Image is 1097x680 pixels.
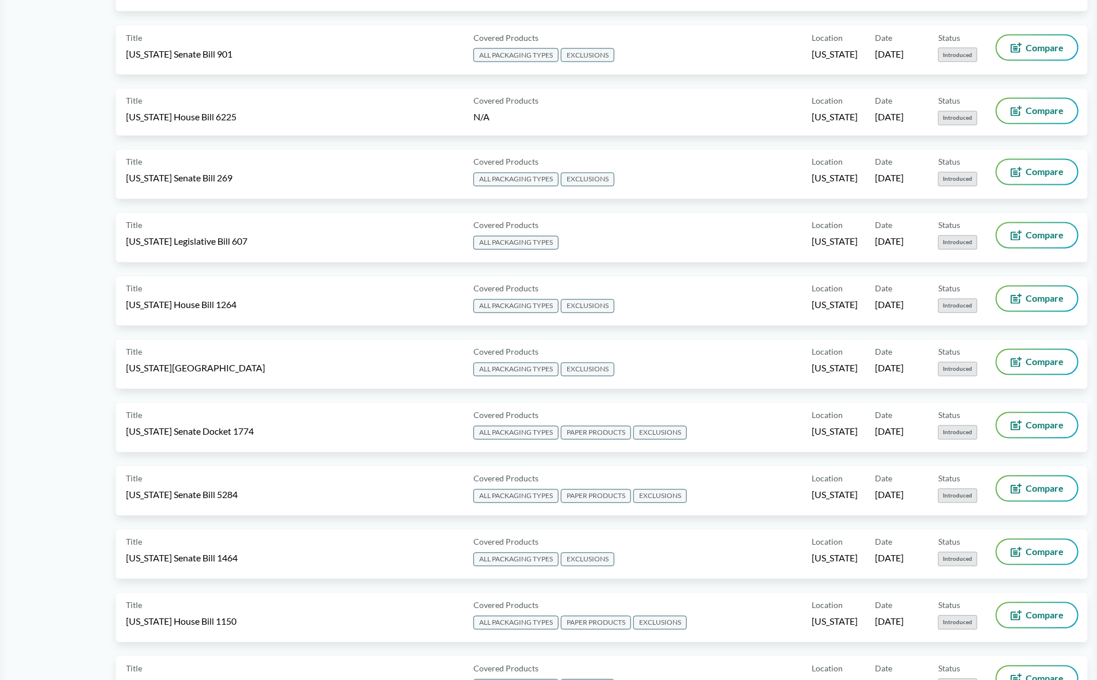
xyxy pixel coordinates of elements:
span: Date [875,663,892,675]
span: Covered Products [473,473,538,485]
span: [US_STATE] [812,111,858,124]
span: [US_STATE] [812,172,858,185]
span: Covered Products [473,409,538,421]
span: Location [812,473,843,485]
span: PAPER PRODUCTS [561,489,631,503]
span: ALL PACKAGING TYPES [473,363,559,377]
span: [US_STATE] [812,299,858,311]
span: [US_STATE] Senate Bill 901 [126,48,232,60]
span: Status [938,219,960,231]
span: [DATE] [875,489,904,502]
button: Compare [997,540,1077,564]
span: Compare [1026,484,1064,493]
span: Status [938,663,960,675]
span: Status [938,283,960,295]
span: Covered Products [473,95,538,107]
span: Location [812,219,843,231]
span: N/A [473,112,490,123]
span: ALL PACKAGING TYPES [473,48,559,62]
span: EXCLUSIONS [633,616,687,630]
span: Status [938,32,960,44]
span: ALL PACKAGING TYPES [473,236,559,250]
span: Title [126,536,142,548]
button: Compare [997,36,1077,60]
span: [US_STATE] [812,362,858,375]
span: Title [126,95,142,107]
span: [DATE] [875,111,904,124]
span: Location [812,536,843,548]
span: Location [812,346,843,358]
span: Status [938,346,960,358]
span: [US_STATE] House Bill 6225 [126,111,236,124]
span: Compare [1026,358,1064,367]
span: [US_STATE] [812,552,858,565]
span: Covered Products [473,283,538,295]
span: Covered Products [473,346,538,358]
span: ALL PACKAGING TYPES [473,553,559,567]
span: Covered Products [473,663,538,675]
span: Introduced [938,552,977,567]
span: Introduced [938,172,977,187]
span: [US_STATE] [812,489,858,502]
button: Compare [997,287,1077,311]
span: Introduced [938,48,977,62]
button: Compare [997,99,1077,123]
span: [DATE] [875,235,904,248]
span: Covered Products [473,32,538,44]
span: Location [812,663,843,675]
span: [US_STATE][GEOGRAPHIC_DATA] [126,362,265,375]
span: Date [875,346,892,358]
span: Compare [1026,43,1064,52]
span: Location [812,95,843,107]
span: ALL PACKAGING TYPES [473,489,559,503]
span: Status [938,409,960,421]
span: Compare [1026,611,1064,620]
span: Location [812,283,843,295]
span: Title [126,156,142,168]
span: Location [812,156,843,168]
button: Compare [997,603,1077,628]
span: EXCLUSIONS [561,48,614,62]
span: PAPER PRODUCTS [561,616,631,630]
span: Status [938,536,960,548]
span: [US_STATE] [812,48,858,60]
span: Introduced [938,489,977,503]
span: Date [875,473,892,485]
span: Introduced [938,235,977,250]
span: Compare [1026,421,1064,430]
span: Covered Products [473,536,538,548]
span: [DATE] [875,362,904,375]
span: ALL PACKAGING TYPES [473,299,559,313]
span: Location [812,409,843,421]
span: Introduced [938,299,977,313]
span: Status [938,599,960,611]
span: [DATE] [875,299,904,311]
span: Title [126,32,142,44]
span: ALL PACKAGING TYPES [473,426,559,440]
span: Location [812,599,843,611]
span: [US_STATE] [812,235,858,248]
span: Date [875,536,892,548]
span: Status [938,156,960,168]
span: Introduced [938,616,977,630]
span: [US_STATE] [812,426,858,438]
span: [US_STATE] Legislative Bill 607 [126,235,247,248]
span: [DATE] [875,616,904,628]
span: Title [126,346,142,358]
span: [DATE] [875,552,904,565]
span: EXCLUSIONS [561,173,614,187]
span: [US_STATE] [812,616,858,628]
span: EXCLUSIONS [561,299,614,313]
button: Compare [997,350,1077,374]
span: Covered Products [473,599,538,611]
button: Compare [997,477,1077,501]
span: [US_STATE] House Bill 1150 [126,616,236,628]
button: Compare [997,160,1077,184]
span: [US_STATE] Senate Bill 5284 [126,489,238,502]
span: Date [875,95,892,107]
span: EXCLUSIONS [561,553,614,567]
span: Date [875,219,892,231]
button: Compare [997,223,1077,248]
span: Date [875,599,892,611]
span: [US_STATE] Senate Bill 269 [126,172,232,185]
